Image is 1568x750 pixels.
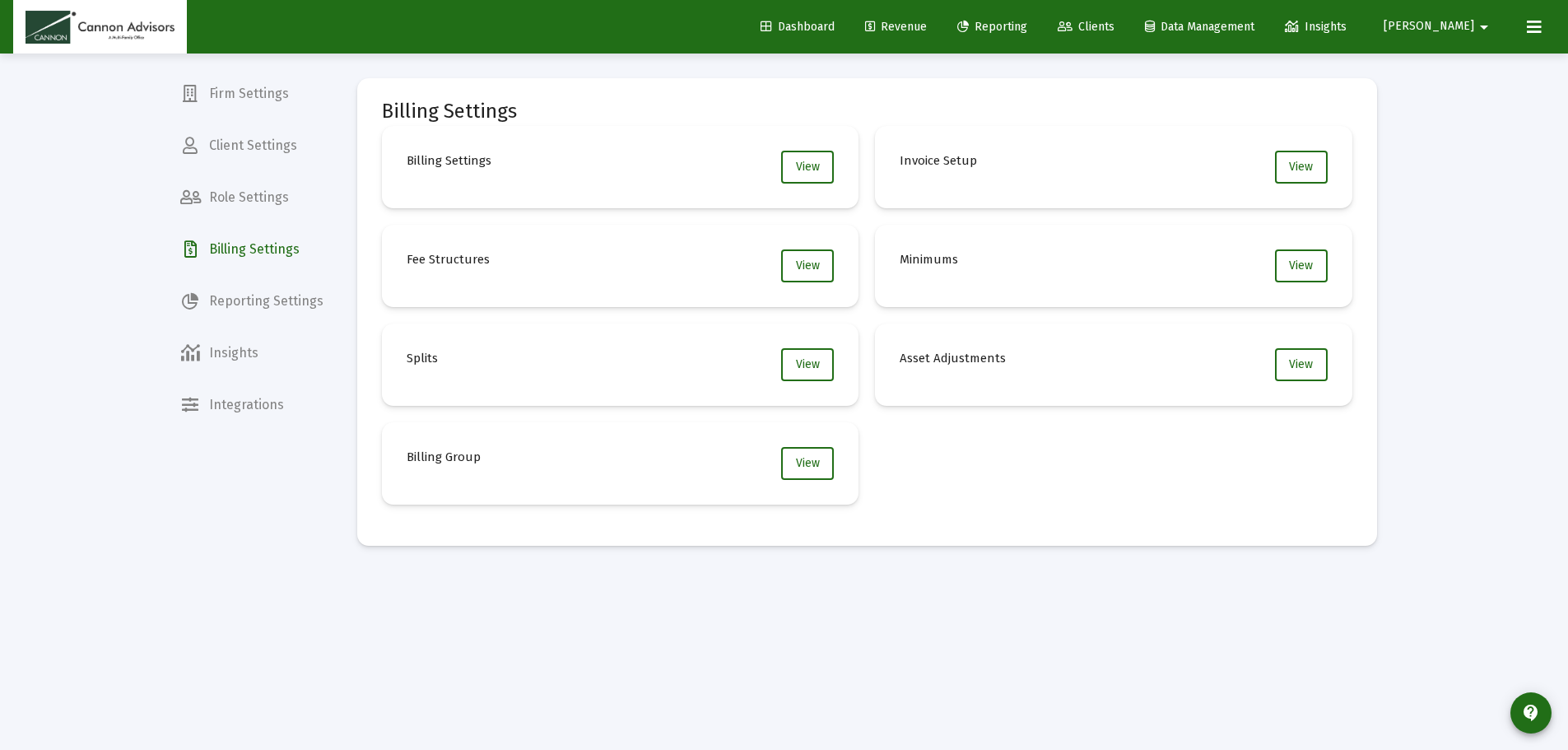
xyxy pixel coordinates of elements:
[1289,160,1313,174] span: View
[761,20,835,34] span: Dashboard
[167,282,337,321] a: Reporting Settings
[407,447,481,467] h4: Billing Group
[1045,11,1128,44] a: Clients
[781,151,834,184] button: View
[407,151,491,170] h4: Billing Settings
[167,74,337,114] a: Firm Settings
[781,447,834,480] button: View
[26,11,174,44] img: Dashboard
[796,160,820,174] span: View
[407,348,438,368] h4: Splits
[1285,20,1347,34] span: Insights
[1289,259,1313,273] span: View
[1521,703,1541,723] mat-icon: contact_support
[1384,20,1474,34] span: [PERSON_NAME]
[796,456,820,470] span: View
[1275,249,1328,282] button: View
[407,249,490,269] h4: Fee Structures
[1272,11,1360,44] a: Insights
[900,348,1006,368] h4: Asset Adjustments
[1275,151,1328,184] button: View
[900,151,977,170] h4: Invoice Setup
[1364,10,1514,43] button: [PERSON_NAME]
[167,333,337,373] a: Insights
[167,230,337,269] a: Billing Settings
[865,20,927,34] span: Revenue
[382,103,517,119] mat-card-title: Billing Settings
[1132,11,1268,44] a: Data Management
[957,20,1027,34] span: Reporting
[796,357,820,371] span: View
[781,249,834,282] button: View
[900,249,958,269] h4: Minimums
[796,259,820,273] span: View
[852,11,940,44] a: Revenue
[1145,20,1254,34] span: Data Management
[1474,11,1494,44] mat-icon: arrow_drop_down
[167,126,337,165] a: Client Settings
[167,178,337,217] a: Role Settings
[1275,348,1328,381] button: View
[747,11,848,44] a: Dashboard
[944,11,1040,44] a: Reporting
[167,385,337,425] a: Integrations
[781,348,834,381] button: View
[1058,20,1114,34] span: Clients
[1289,357,1313,371] span: View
